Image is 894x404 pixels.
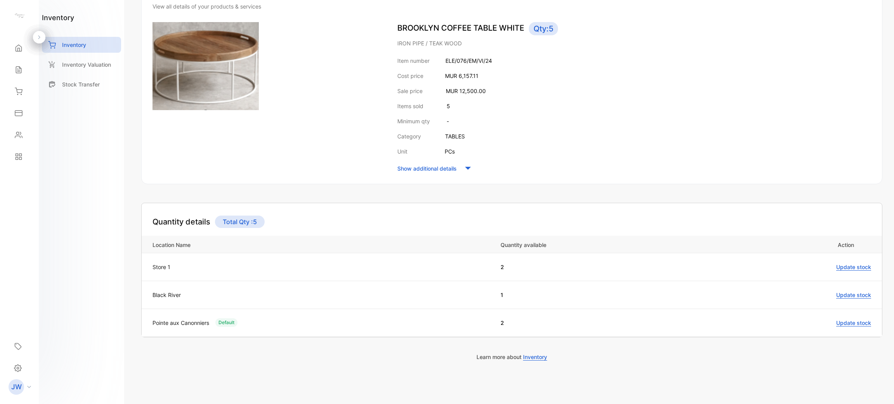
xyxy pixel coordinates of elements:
span: Inventory [523,354,547,361]
img: item [152,22,259,110]
p: Sale price [397,87,423,95]
p: Unit [397,147,407,155]
p: Total Qty : 5 [215,216,265,228]
p: Cost price [397,72,423,80]
p: Minimum qty [397,117,430,125]
p: Pointe aux Canonniers [152,319,209,327]
p: Items sold [397,102,423,110]
p: - [447,117,449,125]
button: Open LiveChat chat widget [6,3,29,26]
p: BROOKLYN COFFEE TABLE WHITE [397,22,871,35]
p: ELE/076/EM/VI/24 [445,57,492,65]
p: Stock Transfer [62,80,100,88]
a: Stock Transfer [42,76,121,92]
h1: inventory [42,12,74,23]
span: Update stock [836,319,871,326]
p: Inventory Valuation [62,60,111,69]
div: View all details of your products & services [152,2,871,10]
p: IRON PIPE / TEAK WOOD [397,39,871,47]
a: Inventory Valuation [42,57,121,73]
p: Store 1 [152,263,170,271]
h4: Quantity details [152,216,210,228]
p: Category [397,132,421,140]
p: 2 [501,263,702,271]
p: PCs [445,147,455,155]
p: Show additional details [397,164,457,173]
p: 5 [447,102,450,110]
p: Learn more about [141,353,882,361]
span: Qty: 5 [529,22,558,35]
img: logo [14,10,25,22]
span: Update stock [836,292,871,299]
p: 1 [501,291,702,299]
span: Update stock [836,264,871,271]
div: Default [215,318,237,327]
a: Inventory [42,37,121,53]
p: Inventory [62,41,86,49]
p: Black River [152,291,181,299]
p: JW [11,382,22,392]
p: Item number [397,57,430,65]
p: TABLES [445,132,465,140]
p: 2 [501,319,702,327]
span: MUR 12,500.00 [446,88,486,94]
p: Quantity available [501,240,702,249]
p: Location Name [152,240,492,249]
p: Action [712,240,854,249]
span: MUR 6,157.11 [445,73,478,79]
